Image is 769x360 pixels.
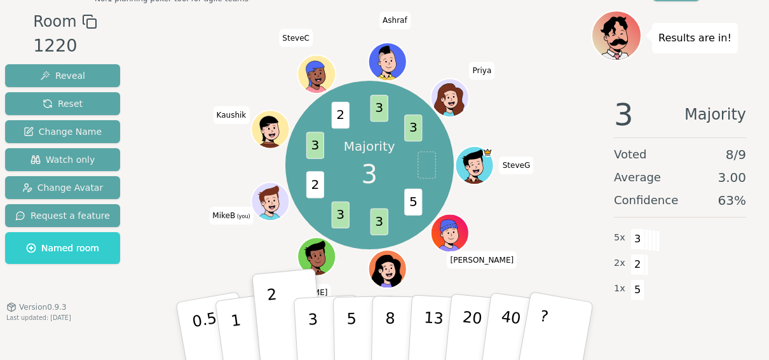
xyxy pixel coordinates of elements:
span: 5 x [614,231,625,245]
button: Change Name [5,120,120,143]
span: Click to change your name [379,11,411,29]
span: SteveG is the host [483,148,493,157]
button: Named room [5,232,120,264]
button: Reveal [5,64,120,87]
span: Watch only [31,153,95,166]
span: 3 [306,132,324,159]
span: 2 x [614,256,625,270]
span: Click to change your name [500,156,534,174]
button: Watch only [5,148,120,171]
button: Reset [5,92,120,115]
span: 3 [332,202,350,228]
span: 63 % [718,191,746,209]
span: Click to change your name [261,284,331,301]
span: 2 [306,172,324,198]
span: Change Name [24,125,102,138]
span: Voted [614,146,647,163]
button: Click to change your avatar [253,183,289,219]
span: Average [614,169,661,186]
button: Change Avatar [5,176,120,199]
span: 2 [630,254,645,275]
span: Click to change your name [469,62,494,80]
span: Confidence [614,191,678,209]
span: 3 [614,99,634,130]
span: Click to change your name [214,106,250,124]
span: 3 [362,155,378,193]
span: 3 [630,228,645,250]
span: 5 [405,189,423,216]
span: Click to change your name [209,207,253,225]
span: Reveal [40,69,85,82]
p: Results are in! [658,29,732,47]
span: Named room [26,242,99,254]
span: Click to change your name [279,29,313,46]
span: Version 0.9.3 [19,302,67,312]
p: Majority [344,137,395,155]
span: Room [33,10,76,33]
span: 1 x [614,282,625,296]
span: Reset [43,97,83,110]
span: Click to change your name [447,251,517,268]
span: 3 [405,114,423,141]
span: 3 [371,209,388,235]
button: Version0.9.3 [6,302,67,312]
span: Majority [684,99,746,130]
span: Change Avatar [22,181,104,194]
span: 3.00 [718,169,746,186]
div: 1220 [33,33,97,59]
span: 8 / 9 [726,146,746,163]
span: Last updated: [DATE] [6,314,71,321]
span: 5 [630,279,645,301]
span: 2 [332,102,350,128]
span: Request a feature [15,209,110,222]
button: Request a feature [5,204,120,227]
p: 2 [266,286,283,355]
span: (you) [235,214,250,219]
span: 3 [371,95,388,121]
